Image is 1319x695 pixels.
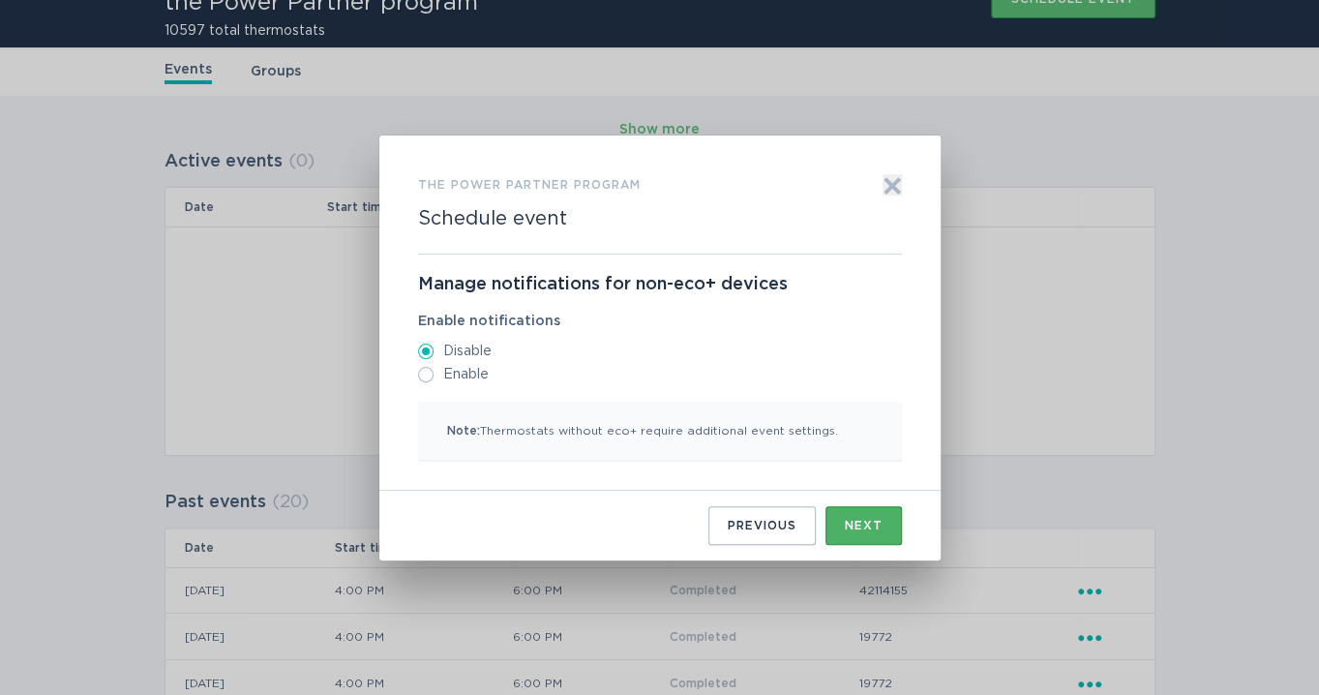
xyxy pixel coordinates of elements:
p: Thermostats without eco+ require additional event settings. [418,402,902,460]
div: Next [845,520,883,531]
div: Form to create an event [379,136,941,560]
input: Disable [418,344,434,359]
label: Enable [418,367,902,382]
button: Next [825,506,902,545]
label: Disable [418,344,902,359]
span: Note: [447,425,480,437]
p: Manage notifications for non-eco+ devices [418,274,902,295]
h2: Schedule event [418,207,567,230]
button: Previous [708,506,816,545]
div: Previous [728,520,796,531]
h3: the Power Partner program [418,174,641,196]
label: Enable notifications [418,315,902,328]
input: Enable [418,367,434,382]
button: Exit [883,174,902,196]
